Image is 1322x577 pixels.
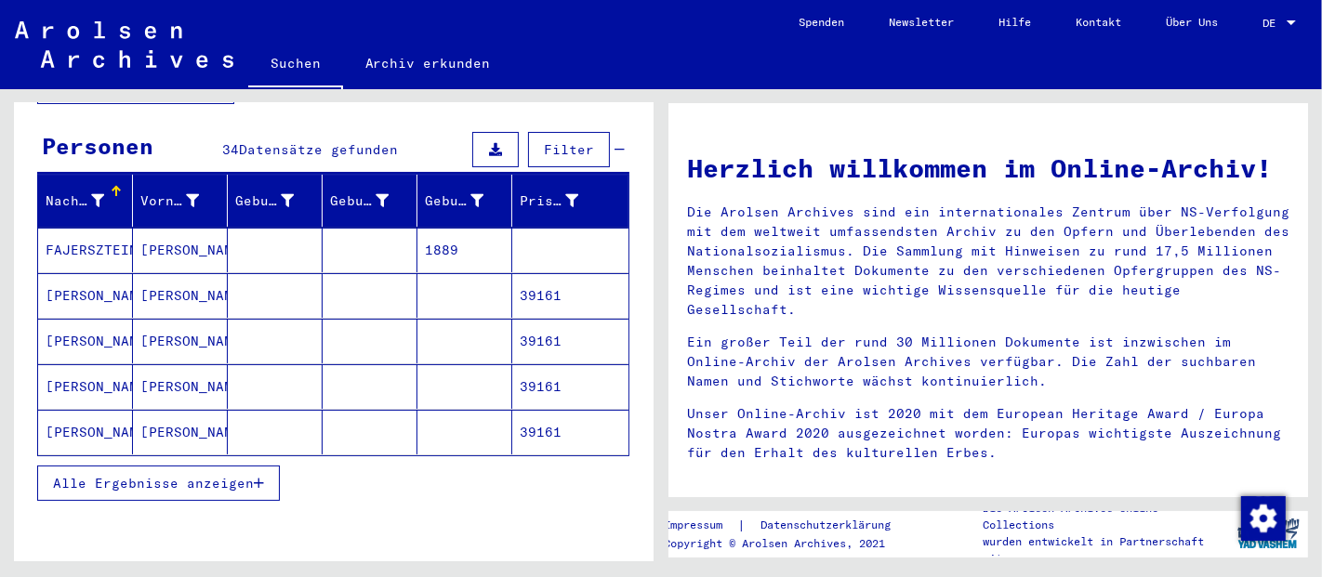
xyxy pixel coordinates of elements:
[664,516,913,535] div: |
[520,186,606,216] div: Prisoner #
[235,191,294,211] div: Geburtsname
[1234,510,1303,557] img: yv_logo.png
[37,466,280,501] button: Alle Ergebnisse anzeigen
[38,410,133,454] mat-cell: [PERSON_NAME]
[512,175,628,227] mat-header-cell: Prisoner #
[528,132,610,167] button: Filter
[223,141,240,158] span: 34
[38,364,133,409] mat-cell: [PERSON_NAME]
[343,41,513,85] a: Archiv erkunden
[235,186,322,216] div: Geburtsname
[520,191,578,211] div: Prisoner #
[133,175,228,227] mat-header-cell: Vorname
[323,175,417,227] mat-header-cell: Geburt‏
[38,228,133,272] mat-cell: FAJERSZTEIN
[983,533,1228,567] p: wurden entwickelt in Partnerschaft mit
[15,21,233,68] img: Arolsen_neg.svg
[46,191,104,211] div: Nachname
[417,175,512,227] mat-header-cell: Geburtsdatum
[53,475,254,492] span: Alle Ergebnisse anzeigen
[38,273,133,318] mat-cell: [PERSON_NAME]
[687,333,1289,391] p: Ein großer Teil der rund 30 Millionen Dokumente ist inzwischen im Online-Archiv der Arolsen Archi...
[133,228,228,272] mat-cell: [PERSON_NAME]
[248,41,343,89] a: Suchen
[140,186,227,216] div: Vorname
[38,175,133,227] mat-header-cell: Nachname
[1263,17,1283,30] span: DE
[512,273,628,318] mat-cell: 39161
[687,203,1289,320] p: Die Arolsen Archives sind ein internationales Zentrum über NS-Verfolgung mit dem weltweit umfasse...
[687,404,1289,463] p: Unser Online-Archiv ist 2020 mit dem European Heritage Award / Europa Nostra Award 2020 ausgezeic...
[512,319,628,363] mat-cell: 39161
[425,191,483,211] div: Geburtsdatum
[133,364,228,409] mat-cell: [PERSON_NAME]
[687,149,1289,188] h1: Herzlich willkommen im Online-Archiv!
[330,191,389,211] div: Geburt‏
[983,500,1228,533] p: Die Arolsen Archives Online-Collections
[133,410,228,454] mat-cell: [PERSON_NAME]
[544,141,594,158] span: Filter
[664,516,737,535] a: Impressum
[228,175,323,227] mat-header-cell: Geburtsname
[240,141,399,158] span: Datensätze gefunden
[42,129,153,163] div: Personen
[425,186,511,216] div: Geburtsdatum
[133,319,228,363] mat-cell: [PERSON_NAME]
[664,535,913,552] p: Copyright © Arolsen Archives, 2021
[330,186,416,216] div: Geburt‏
[1241,496,1286,541] img: Zustimmung ändern
[46,186,132,216] div: Nachname
[746,516,913,535] a: Datenschutzerklärung
[417,228,512,272] mat-cell: 1889
[512,364,628,409] mat-cell: 39161
[38,319,133,363] mat-cell: [PERSON_NAME]
[140,191,199,211] div: Vorname
[133,273,228,318] mat-cell: [PERSON_NAME]
[512,410,628,454] mat-cell: 39161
